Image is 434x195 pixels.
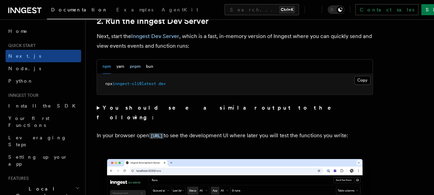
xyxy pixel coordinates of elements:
span: Install the SDK [8,103,80,109]
code: [URL] [149,133,164,139]
strong: You should see a similar output to the following: [97,104,341,121]
summary: You should see a similar output to the following: [97,103,373,122]
a: Contact sales [355,4,418,15]
a: Leveraging Steps [6,131,81,151]
span: npx [105,81,113,86]
a: Documentation [47,2,112,19]
span: inngest-cli@latest [113,81,156,86]
a: Node.js [6,62,81,75]
span: Next.js [8,53,41,59]
a: Next.js [6,50,81,62]
span: Leveraging Steps [8,135,67,147]
button: bun [146,59,153,74]
span: AgentKit [162,7,198,12]
p: Next, start the , which is a fast, in-memory version of Inngest where you can quickly send and vi... [97,31,373,51]
button: Copy [354,76,370,85]
span: Setting up your app [8,154,68,167]
a: [URL] [149,132,164,139]
span: dev [158,81,166,86]
span: Documentation [51,7,108,12]
span: Examples [116,7,153,12]
span: Node.js [8,66,41,71]
a: Install the SDK [6,100,81,112]
kbd: Ctrl+K [279,6,295,13]
a: Your first Functions [6,112,81,131]
button: pnpm [130,59,141,74]
span: Your first Functions [8,115,49,128]
span: Home [8,28,28,35]
button: Toggle dark mode [328,6,344,14]
span: Python [8,78,33,84]
p: In your browser open to see the development UI where later you will test the functions you write: [97,131,373,141]
span: Inngest tour [6,93,39,98]
a: Examples [112,2,157,19]
button: Search...Ctrl+K [224,4,299,15]
a: Home [6,25,81,37]
span: Features [6,176,29,181]
a: Python [6,75,81,87]
a: AgentKit [157,2,202,19]
a: Setting up your app [6,151,81,170]
button: npm [103,59,111,74]
span: Quick start [6,43,36,48]
a: Inngest Dev Server [131,33,179,39]
a: 2. Run the Inngest Dev Server [97,16,209,26]
button: yarn [116,59,124,74]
